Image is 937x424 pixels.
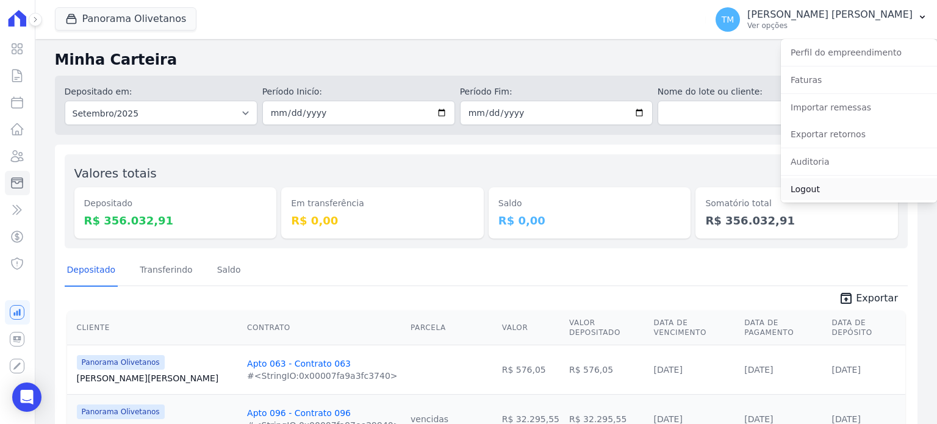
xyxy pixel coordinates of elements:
[649,311,740,345] th: Data de Vencimento
[705,197,888,210] dt: Somatório total
[77,372,237,384] a: [PERSON_NAME][PERSON_NAME]
[781,96,937,118] a: Importar remessas
[460,85,653,98] label: Período Fim:
[829,291,908,308] a: unarchive Exportar
[781,123,937,145] a: Exportar retornos
[564,345,649,394] td: R$ 576,05
[856,291,898,306] span: Exportar
[55,7,197,31] button: Panorama Olivetanos
[247,408,351,418] a: Apto 096 - Contrato 096
[781,178,937,200] a: Logout
[564,311,649,345] th: Valor Depositado
[498,197,681,210] dt: Saldo
[705,212,888,229] dd: R$ 356.032,91
[242,311,406,345] th: Contrato
[55,49,917,71] h2: Minha Carteira
[291,197,474,210] dt: Em transferência
[654,414,683,424] a: [DATE]
[747,9,913,21] p: [PERSON_NAME] [PERSON_NAME]
[706,2,937,37] button: TM [PERSON_NAME] [PERSON_NAME] Ver opções
[722,15,734,24] span: TM
[67,311,242,345] th: Cliente
[137,255,195,287] a: Transferindo
[12,383,41,412] div: Open Intercom Messenger
[781,41,937,63] a: Perfil do empreendimento
[215,255,243,287] a: Saldo
[827,311,906,345] th: Data de Depósito
[65,255,118,287] a: Depositado
[781,151,937,173] a: Auditoria
[84,197,267,210] dt: Depositado
[291,212,474,229] dd: R$ 0,00
[77,355,165,370] span: Panorama Olivetanos
[744,414,773,424] a: [DATE]
[832,365,861,375] a: [DATE]
[747,21,913,31] p: Ver opções
[247,370,397,382] div: #<StringIO:0x00007fa9a3fc3740>
[658,85,850,98] label: Nome do lote ou cliente:
[839,291,853,306] i: unarchive
[247,359,351,368] a: Apto 063 - Contrato 063
[406,311,497,345] th: Parcela
[744,365,773,375] a: [DATE]
[832,414,861,424] a: [DATE]
[497,311,564,345] th: Valor
[497,345,564,394] td: R$ 576,05
[84,212,267,229] dd: R$ 356.032,91
[781,69,937,91] a: Faturas
[262,85,455,98] label: Período Inicío:
[739,311,827,345] th: Data de Pagamento
[65,87,132,96] label: Depositado em:
[654,365,683,375] a: [DATE]
[498,212,681,229] dd: R$ 0,00
[411,414,448,424] a: vencidas
[74,166,157,181] label: Valores totais
[77,404,165,419] span: Panorama Olivetanos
